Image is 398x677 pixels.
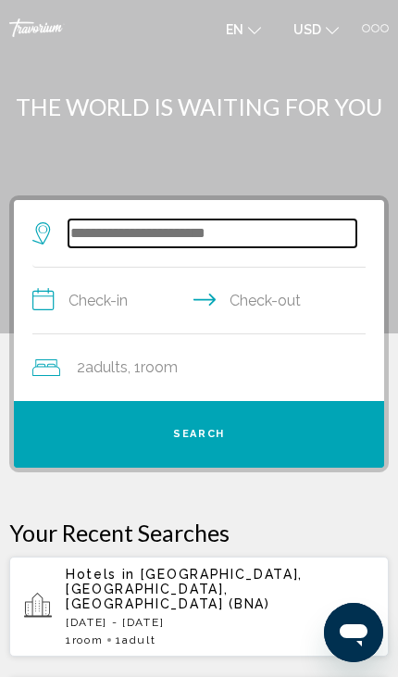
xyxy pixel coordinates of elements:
span: 2 [77,355,128,381]
span: Room [141,358,178,376]
h1: THE WORLD IS WAITING FOR YOU [9,93,389,120]
span: en [226,22,243,37]
button: Travelers: 2 adults, 0 children [14,334,384,401]
span: 1 [116,633,155,646]
button: Search [14,401,384,468]
p: Your Recent Searches [9,519,389,546]
span: 1 [66,633,103,646]
span: Adults [85,358,128,376]
iframe: Кнопка для запуску вікна повідомлень [324,603,383,662]
p: [DATE] - [DATE] [66,616,374,629]
span: Hotels in [66,567,135,582]
div: Search widget [14,200,384,468]
span: Search [173,428,225,440]
a: Travorium [9,19,190,37]
span: USD [293,22,321,37]
span: Room [72,633,104,646]
button: Check in and out dates [32,268,366,334]
span: [GEOGRAPHIC_DATA], [GEOGRAPHIC_DATA], [GEOGRAPHIC_DATA] (BNA) [66,567,303,611]
button: Change currency [284,16,348,43]
span: Adult [122,633,155,646]
span: , 1 [128,355,178,381]
button: Change language [217,16,270,43]
button: Hotels in [GEOGRAPHIC_DATA], [GEOGRAPHIC_DATA], [GEOGRAPHIC_DATA] (BNA)[DATE] - [DATE]1Room1Adult [9,556,389,658]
